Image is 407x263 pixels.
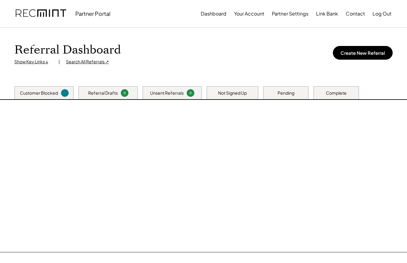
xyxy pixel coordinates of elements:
button: Dashboard [201,8,226,20]
div: Pending [278,90,294,96]
div: Not Signed Up [218,90,247,96]
button: Your Account [234,8,264,20]
button: Link Bank [316,8,338,20]
div: Partner Portal [75,10,110,17]
h1: Referral Dashboard [14,43,121,57]
div: Show Key Links ↓ [14,59,52,65]
div: Referral Drafts [88,90,118,96]
button: Partner Settings [272,8,308,20]
div: Customer Blocked [20,90,58,96]
button: Contact [346,8,365,20]
div: Complete [326,90,347,96]
button: Log Out [373,8,391,20]
div: Search All Referrals ↗ [66,59,109,65]
div: 0 [188,91,193,95]
img: recmint-logotype%403x.png [16,3,66,24]
div: | [59,59,60,65]
div: Unsent Referrals [150,90,184,96]
div: 0 [122,91,128,95]
button: Create New Referral [333,46,393,60]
